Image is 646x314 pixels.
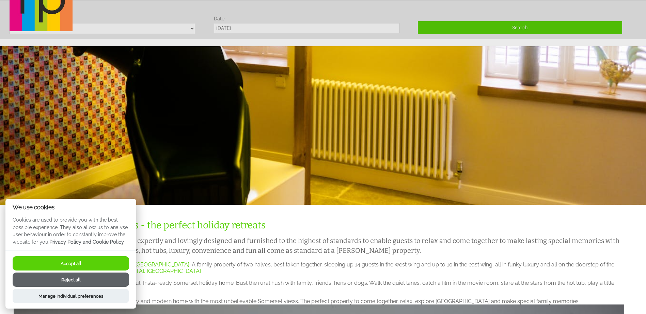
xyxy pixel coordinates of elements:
h2: [PERSON_NAME] properties have been expertly and lovingly designed and furnished to the highest of... [14,236,624,256]
a: [PERSON_NAME][GEOGRAPHIC_DATA] [92,261,189,268]
p: Cookies are used to provide you with the best possible experience. They also allow us to analyse ... [5,216,136,250]
p: is your bright, modern, colourful, Insta-ready Somerset holiday home. Bust the rural hush with fa... [14,280,624,293]
a: Privacy Policy and Cookie Policy [49,239,124,245]
h1: [PERSON_NAME] properties - the perfect holiday retreats [14,220,624,231]
button: Manage Individual preferences [13,289,129,303]
p: Grab your flip flops and relax in . A family property of two halves, best taken together, sleepin... [14,261,624,274]
button: Reject all [13,273,129,287]
h2: We use cookies [5,204,136,211]
button: Accept all [13,256,129,271]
